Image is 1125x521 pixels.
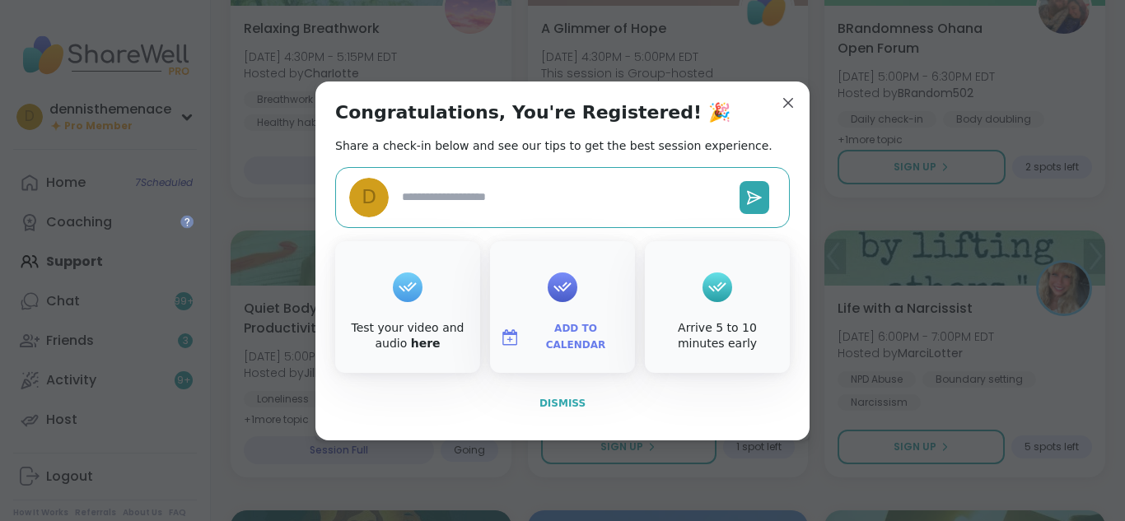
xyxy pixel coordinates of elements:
[362,183,376,212] span: d
[335,137,773,154] h2: Share a check-in below and see our tips to get the best session experience.
[500,328,520,347] img: ShareWell Logomark
[338,320,477,352] div: Test your video and audio
[648,320,787,352] div: Arrive 5 to 10 minutes early
[539,398,586,409] span: Dismiss
[526,321,625,353] span: Add to Calendar
[335,101,731,124] h1: Congratulations, You're Registered! 🎉
[411,337,441,350] a: here
[493,320,632,355] button: Add to Calendar
[335,386,790,421] button: Dismiss
[180,215,194,228] iframe: Spotlight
